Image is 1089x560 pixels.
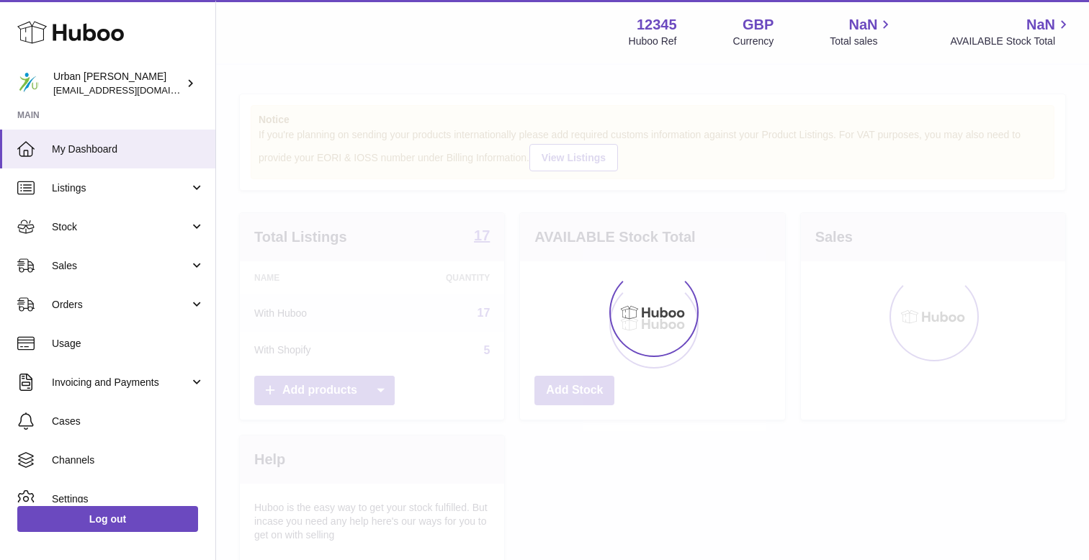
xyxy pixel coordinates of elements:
[950,35,1072,48] span: AVAILABLE Stock Total
[637,15,677,35] strong: 12345
[848,15,877,35] span: NaN
[629,35,677,48] div: Huboo Ref
[52,143,205,156] span: My Dashboard
[743,15,774,35] strong: GBP
[17,506,198,532] a: Log out
[950,15,1072,48] a: NaN AVAILABLE Stock Total
[52,298,189,312] span: Orders
[53,70,183,97] div: Urban [PERSON_NAME]
[830,15,894,48] a: NaN Total sales
[830,35,894,48] span: Total sales
[52,492,205,506] span: Settings
[52,220,189,234] span: Stock
[53,84,212,96] span: [EMAIL_ADDRESS][DOMAIN_NAME]
[52,181,189,195] span: Listings
[52,415,205,428] span: Cases
[1026,15,1055,35] span: NaN
[52,453,205,467] span: Channels
[52,376,189,389] span: Invoicing and Payments
[52,259,189,273] span: Sales
[17,73,39,94] img: internalAdmin-12345@internal.huboo.com
[52,337,205,351] span: Usage
[733,35,774,48] div: Currency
